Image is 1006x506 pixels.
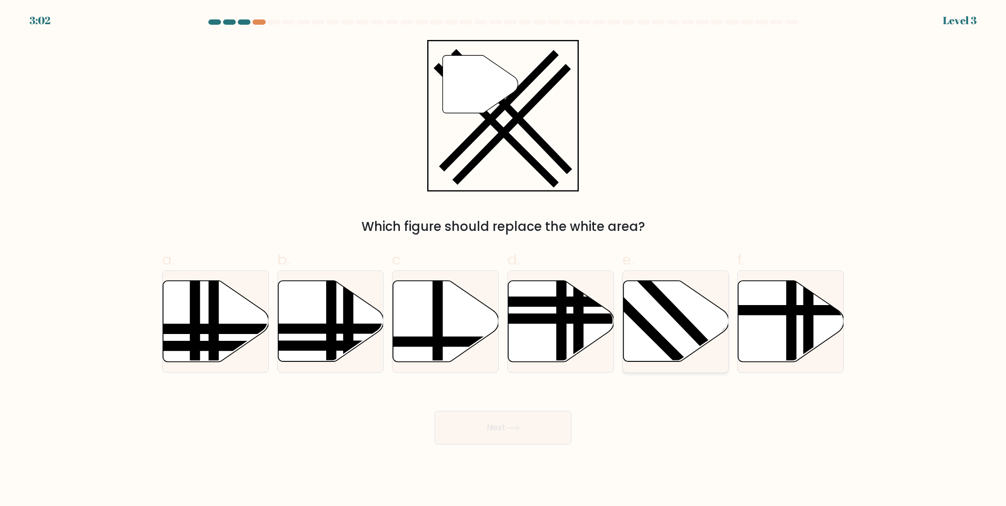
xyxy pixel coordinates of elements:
span: d. [507,249,520,270]
span: e. [622,249,634,270]
div: 3:02 [29,13,51,28]
g: " [442,55,518,113]
span: c. [392,249,404,270]
button: Next [435,411,571,444]
span: f. [737,249,745,270]
div: Level 3 [943,13,977,28]
span: b. [277,249,290,270]
div: Which figure should replace the white area? [168,217,838,236]
span: a. [162,249,175,270]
